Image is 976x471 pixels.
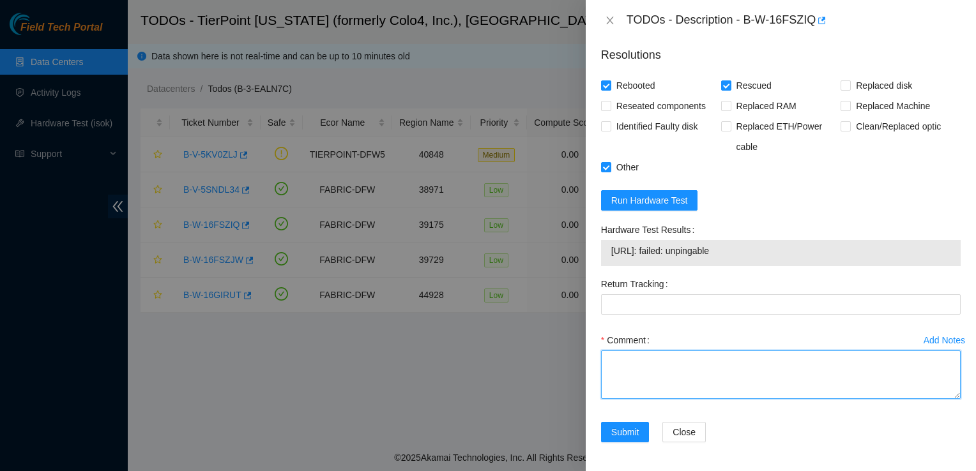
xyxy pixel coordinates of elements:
[601,190,698,211] button: Run Hardware Test
[611,157,644,177] span: Other
[601,274,673,294] label: Return Tracking
[731,116,841,157] span: Replaced ETH/Power cable
[611,244,950,258] span: [URL]: failed: unpingable
[601,294,961,315] input: Return Tracking
[851,116,946,137] span: Clean/Replaced optic
[601,422,650,442] button: Submit
[627,10,961,31] div: TODOs - Description - B-W-16FSZIQ
[924,336,965,345] div: Add Notes
[731,96,802,116] span: Replaced RAM
[662,422,706,442] button: Close
[731,75,777,96] span: Rescued
[611,425,639,439] span: Submit
[601,330,655,350] label: Comment
[605,15,615,26] span: close
[923,330,966,350] button: Add Notes
[601,220,699,240] label: Hardware Test Results
[851,75,917,96] span: Replaced disk
[611,193,688,207] span: Run Hardware Test
[851,96,935,116] span: Replaced Machine
[611,116,703,137] span: Identified Faulty disk
[601,36,961,64] p: Resolutions
[601,15,619,27] button: Close
[673,425,696,439] span: Close
[611,96,711,116] span: Reseated components
[611,75,660,96] span: Rebooted
[601,350,961,399] textarea: Comment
